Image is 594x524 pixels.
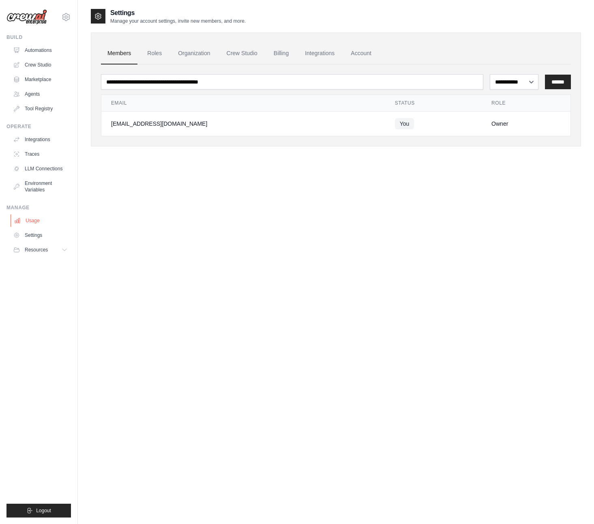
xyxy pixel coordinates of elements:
button: Resources [10,243,71,256]
div: [EMAIL_ADDRESS][DOMAIN_NAME] [111,120,375,128]
th: Status [385,95,482,112]
span: Resources [25,247,48,253]
a: Integrations [298,43,341,64]
a: Automations [10,44,71,57]
a: Crew Studio [10,58,71,71]
span: Logout [36,507,51,514]
a: Organization [172,43,217,64]
div: Build [6,34,71,41]
span: You [395,118,414,129]
a: Usage [11,214,72,227]
a: Marketplace [10,73,71,86]
a: Roles [141,43,168,64]
div: Manage [6,204,71,211]
button: Logout [6,504,71,518]
a: Tool Registry [10,102,71,115]
a: Integrations [10,133,71,146]
a: Traces [10,148,71,161]
img: Logo [6,9,47,25]
a: Members [101,43,137,64]
a: LLM Connections [10,162,71,175]
a: Account [344,43,378,64]
a: Crew Studio [220,43,264,64]
a: Billing [267,43,295,64]
th: Email [101,95,385,112]
a: Settings [10,229,71,242]
div: Owner [491,120,561,128]
a: Agents [10,88,71,101]
a: Environment Variables [10,177,71,196]
p: Manage your account settings, invite new members, and more. [110,18,246,24]
th: Role [482,95,570,112]
div: Operate [6,123,71,130]
h2: Settings [110,8,246,18]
